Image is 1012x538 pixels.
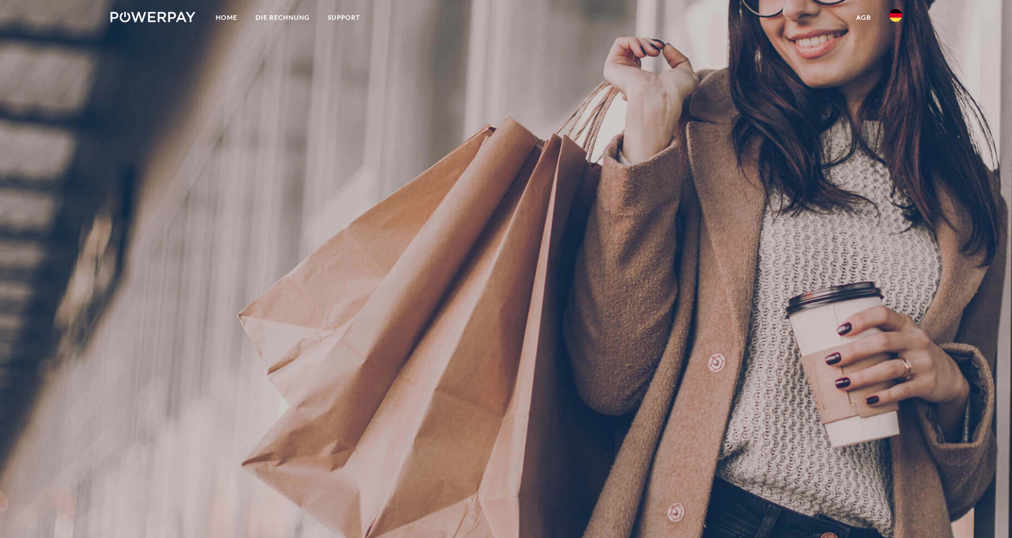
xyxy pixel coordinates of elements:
[889,9,902,22] img: de
[207,8,246,27] a: Home
[246,8,319,27] a: DIE RECHNUNG
[110,12,196,22] img: logo-powerpay-white.svg
[319,8,369,27] a: SUPPORT
[847,8,880,27] a: agb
